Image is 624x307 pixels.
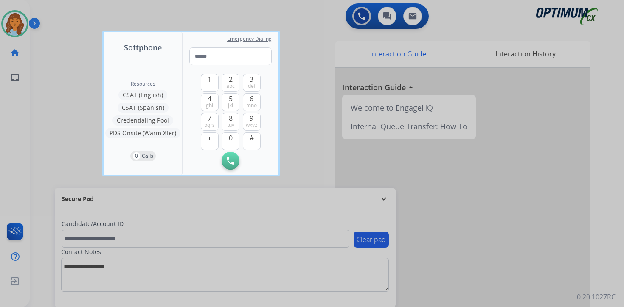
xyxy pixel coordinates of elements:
button: 5jkl [222,93,239,111]
p: 0 [133,152,140,160]
button: 4ghi [201,93,219,111]
span: def [248,83,256,89]
button: 0Calls [130,151,156,161]
span: 5 [229,94,233,104]
button: 0 [222,132,239,150]
button: Credentialing Pool [112,115,173,126]
span: + [208,133,211,143]
span: wxyz [246,122,257,128]
span: # [250,133,254,143]
span: Softphone [124,42,162,53]
button: 1 [201,74,219,92]
span: jkl [228,102,233,109]
button: 7pqrs [201,113,219,131]
span: 4 [208,94,211,104]
span: ghi [206,102,213,109]
span: 7 [208,113,211,123]
button: 9wxyz [243,113,261,131]
img: call-button [227,157,234,165]
span: 3 [250,74,253,84]
button: 6mno [243,93,261,111]
button: PDS Onsite (Warm Xfer) [105,128,180,138]
span: 9 [250,113,253,123]
button: 3def [243,74,261,92]
span: pqrs [204,122,215,128]
p: Calls [142,152,153,160]
p: 0.20.1027RC [577,292,616,302]
span: tuv [227,122,234,128]
span: 2 [229,74,233,84]
button: 2abc [222,74,239,92]
span: 0 [229,133,233,143]
span: Resources [131,81,155,87]
span: mno [246,102,257,109]
button: CSAT (English) [118,90,167,100]
span: abc [226,83,235,89]
button: + [201,132,219,150]
span: 1 [208,74,211,84]
button: 8tuv [222,113,239,131]
button: # [243,132,261,150]
span: 8 [229,113,233,123]
button: CSAT (Spanish) [118,103,169,113]
span: Emergency Dialing [227,36,272,42]
span: 6 [250,94,253,104]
